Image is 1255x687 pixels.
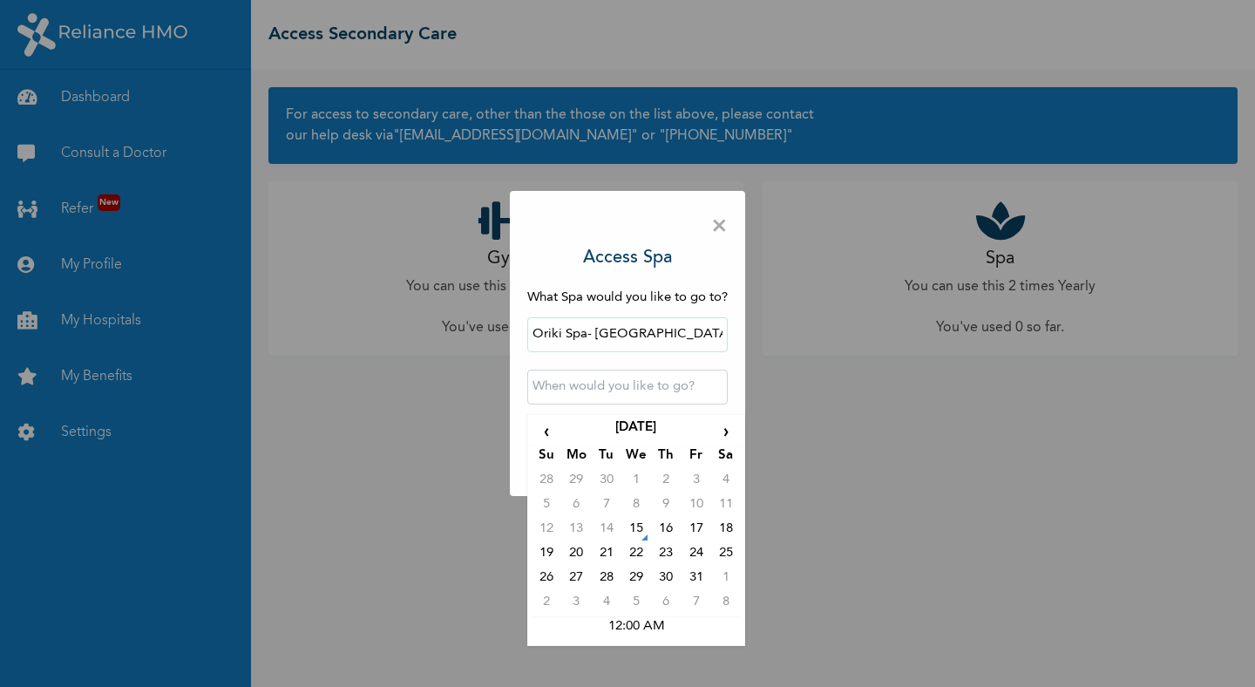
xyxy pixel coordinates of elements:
[532,418,561,446] span: ‹
[561,471,591,495] td: 29
[651,593,681,617] td: 6
[561,446,591,471] th: Mo
[532,471,561,495] td: 28
[711,208,728,245] span: ×
[711,568,741,593] td: 1
[621,568,651,593] td: 29
[651,568,681,593] td: 30
[621,544,651,568] td: 22
[561,520,591,544] td: 13
[592,520,621,544] td: 14
[592,495,621,520] td: 7
[711,446,741,471] th: Sa
[681,471,710,495] td: 3
[592,593,621,617] td: 4
[621,495,651,520] td: 8
[651,471,681,495] td: 2
[532,495,561,520] td: 5
[532,520,561,544] td: 12
[681,544,710,568] td: 24
[681,593,710,617] td: 7
[592,544,621,568] td: 21
[592,568,621,593] td: 28
[583,245,672,271] h3: Access Spa
[681,495,710,520] td: 10
[561,544,591,568] td: 20
[527,370,728,405] input: When would you like to go?
[592,471,621,495] td: 30
[651,544,681,568] td: 23
[532,617,741,642] td: 12:00 AM
[621,471,651,495] td: 1
[711,544,741,568] td: 25
[651,446,681,471] th: Th
[651,520,681,544] td: 16
[711,520,741,544] td: 18
[621,446,651,471] th: We
[681,568,710,593] td: 31
[532,593,561,617] td: 2
[711,495,741,520] td: 11
[527,317,728,352] input: Search by name or address
[561,495,591,520] td: 6
[527,291,728,304] span: What Spa would you like to go to?
[681,446,710,471] th: Fr
[711,593,741,617] td: 8
[681,520,710,544] td: 17
[561,418,710,446] th: [DATE]
[532,544,561,568] td: 19
[561,568,591,593] td: 27
[561,593,591,617] td: 3
[621,593,651,617] td: 5
[621,520,651,544] td: 15
[651,495,681,520] td: 9
[532,446,561,471] th: Su
[711,418,741,446] span: ›
[532,568,561,593] td: 26
[592,446,621,471] th: Tu
[711,471,741,495] td: 4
